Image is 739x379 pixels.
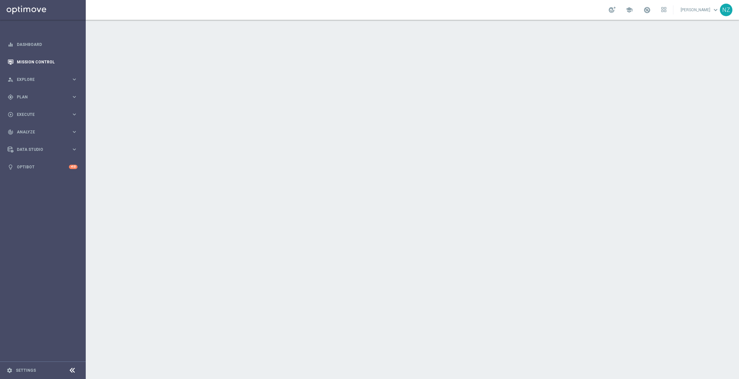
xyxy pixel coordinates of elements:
[680,5,720,15] a: [PERSON_NAME]keyboard_arrow_down
[8,112,71,118] div: Execute
[8,164,14,170] i: lightbulb
[7,367,13,373] i: settings
[17,36,77,53] a: Dashboard
[71,76,77,83] i: keyboard_arrow_right
[8,94,14,100] i: gps_fixed
[7,147,78,152] button: Data Studio keyboard_arrow_right
[17,113,71,117] span: Execute
[17,148,71,152] span: Data Studio
[7,164,78,170] button: lightbulb Optibot +10
[8,158,77,176] div: Optibot
[71,111,77,118] i: keyboard_arrow_right
[7,112,78,117] button: play_circle_outline Execute keyboard_arrow_right
[17,130,71,134] span: Analyze
[8,36,77,53] div: Dashboard
[8,77,14,83] i: person_search
[17,53,77,71] a: Mission Control
[8,42,14,48] i: equalizer
[8,53,77,71] div: Mission Control
[8,147,71,153] div: Data Studio
[69,165,77,169] div: +10
[8,77,71,83] div: Explore
[8,129,71,135] div: Analyze
[71,94,77,100] i: keyboard_arrow_right
[8,112,14,118] i: play_circle_outline
[16,368,36,372] a: Settings
[7,94,78,100] button: gps_fixed Plan keyboard_arrow_right
[71,146,77,153] i: keyboard_arrow_right
[8,94,71,100] div: Plan
[17,78,71,82] span: Explore
[7,129,78,135] button: track_changes Analyze keyboard_arrow_right
[8,129,14,135] i: track_changes
[17,95,71,99] span: Plan
[71,129,77,135] i: keyboard_arrow_right
[7,59,78,65] button: Mission Control
[720,4,732,16] div: NZ
[712,6,719,14] span: keyboard_arrow_down
[17,158,69,176] a: Optibot
[7,42,78,47] button: equalizer Dashboard
[7,77,78,82] button: person_search Explore keyboard_arrow_right
[626,6,633,14] span: school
